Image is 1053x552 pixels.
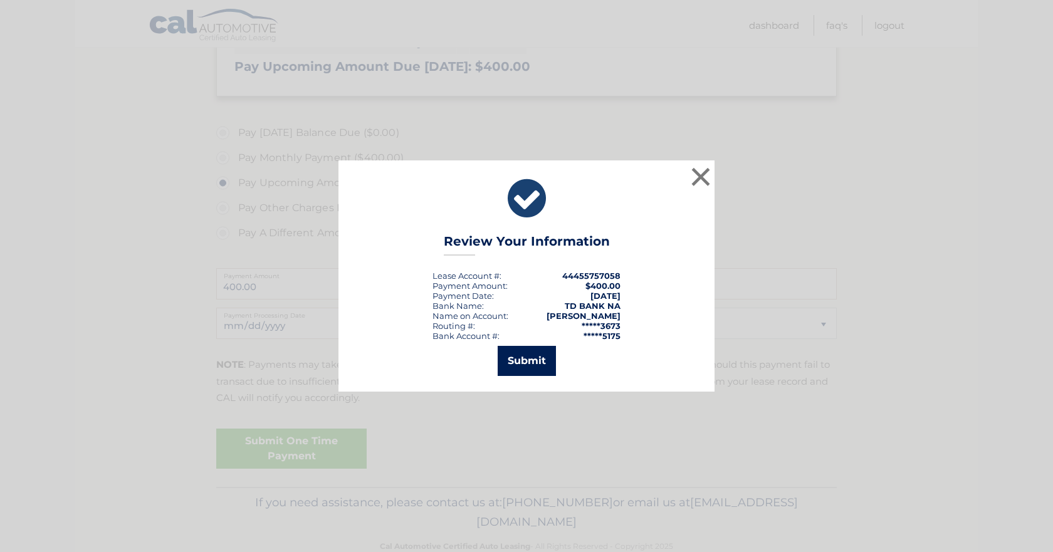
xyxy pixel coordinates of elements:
[432,291,494,301] div: :
[432,311,508,321] div: Name on Account:
[432,331,500,341] div: Bank Account #:
[547,311,621,321] strong: [PERSON_NAME]
[432,301,484,311] div: Bank Name:
[565,301,621,311] strong: TD BANK NA
[585,281,621,291] span: $400.00
[444,234,610,256] h3: Review Your Information
[432,281,508,291] div: Payment Amount:
[432,271,501,281] div: Lease Account #:
[590,291,621,301] span: [DATE]
[688,164,713,189] button: ×
[432,321,475,331] div: Routing #:
[562,271,621,281] strong: 44455757058
[498,346,556,376] button: Submit
[432,291,492,301] span: Payment Date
